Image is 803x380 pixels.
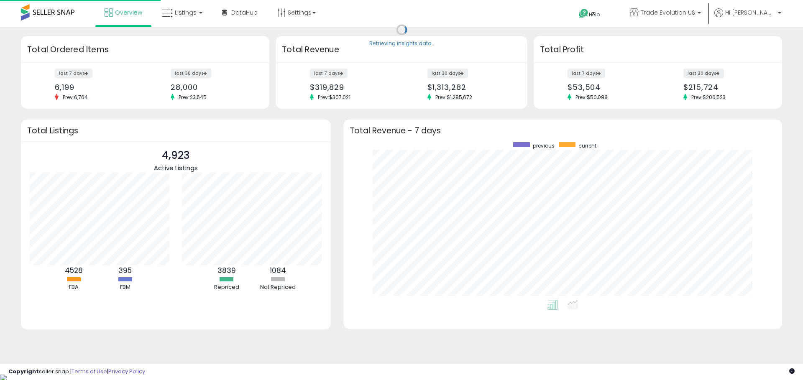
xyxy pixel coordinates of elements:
[683,69,724,78] label: last 30 days
[687,94,730,101] span: Prev: $206,523
[171,69,211,78] label: last 30 days
[8,368,145,376] div: seller snap | |
[714,8,781,27] a: Hi [PERSON_NAME]
[27,128,325,134] h3: Total Listings
[350,128,776,134] h3: Total Revenue - 7 days
[115,8,142,17] span: Overview
[533,142,555,149] span: previous
[154,163,198,172] span: Active Listings
[154,148,198,163] p: 4,923
[231,8,258,17] span: DataHub
[725,8,775,17] span: Hi [PERSON_NAME]
[72,367,107,375] a: Terms of Use
[683,83,767,92] div: $215,724
[100,283,150,291] div: FBM
[427,83,513,92] div: $1,313,282
[175,8,197,17] span: Listings
[270,265,286,275] b: 1084
[59,94,92,101] span: Prev: 6,764
[55,83,139,92] div: 6,199
[171,83,255,92] div: 28,000
[108,367,145,375] a: Privacy Policy
[427,69,468,78] label: last 30 days
[568,83,652,92] div: $53,504
[431,94,476,101] span: Prev: $1,285,672
[578,142,596,149] span: current
[578,8,589,19] i: Get Help
[118,265,132,275] b: 395
[217,265,236,275] b: 3839
[202,283,252,291] div: Repriced
[27,44,263,56] h3: Total Ordered Items
[572,2,616,27] a: Help
[571,94,612,101] span: Prev: $50,098
[55,69,92,78] label: last 7 days
[540,44,776,56] h3: Total Profit
[65,265,83,275] b: 4528
[282,44,521,56] h3: Total Revenue
[310,69,348,78] label: last 7 days
[641,8,695,17] span: Trade Evolution US
[589,11,600,18] span: Help
[174,94,211,101] span: Prev: 23,645
[314,94,355,101] span: Prev: $307,021
[49,283,99,291] div: FBA
[253,283,303,291] div: Not Repriced
[369,40,434,48] div: Retrieving insights data..
[310,83,395,92] div: $319,829
[568,69,605,78] label: last 7 days
[8,367,39,375] strong: Copyright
